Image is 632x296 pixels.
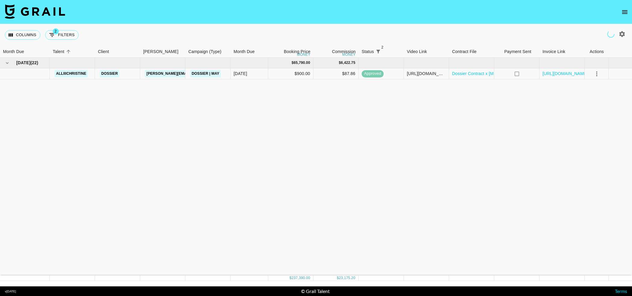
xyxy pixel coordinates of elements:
[362,46,374,58] div: Status
[301,288,330,294] div: © Grail Talent
[359,46,404,58] div: Status
[190,70,221,77] a: Dossier | May
[504,46,531,58] div: Payment Sent
[53,46,64,58] div: Talent
[145,70,243,77] a: [PERSON_NAME][EMAIL_ADDRESS][DOMAIN_NAME]
[374,47,382,56] button: Show filters
[55,70,88,77] a: alliiichristine
[290,276,292,281] div: $
[374,47,382,56] div: 2 active filters
[140,46,185,58] div: Booker
[234,46,255,58] div: Month Due
[3,46,24,58] div: Month Due
[284,46,310,58] div: Booking Price
[407,71,446,77] div: https://www.tiktok.com/@alliiichristine/video/7509144265612610846?_t=ZP-8whyQttJKko&_r=1
[188,46,222,58] div: Campaign (Type)
[362,71,384,77] span: approved
[452,71,585,77] a: Dossier Contract x [MEDICAL_DATA][PERSON_NAME]-July.docx.pdf
[339,60,341,65] div: $
[5,289,16,293] div: v [DATE]
[185,46,231,58] div: Campaign (Type)
[50,46,95,58] div: Talent
[64,47,73,56] button: Sort
[268,68,313,79] div: $900.00
[332,46,356,58] div: Commission
[592,69,602,79] button: select merge strategy
[231,46,268,58] div: Month Due
[379,44,385,50] span: 2
[585,46,609,58] div: Actions
[407,46,427,58] div: Video Link
[313,68,359,79] div: $87.86
[16,60,30,66] span: [DATE]
[452,46,476,58] div: Contract File
[30,60,38,66] span: ( 22 )
[291,60,294,65] div: $
[5,4,65,19] img: Grail Talent
[341,60,355,65] div: 6,422.75
[297,53,310,56] div: money
[98,46,109,58] div: Client
[95,46,140,58] div: Client
[291,276,310,281] div: 237,390.00
[339,276,355,281] div: 23,175.20
[143,46,178,58] div: [PERSON_NAME]
[3,59,11,67] button: hide children
[615,288,627,294] a: Terms
[404,46,449,58] div: Video Link
[542,46,565,58] div: Invoice Link
[542,71,588,77] a: [URL][DOMAIN_NAME]
[494,46,539,58] div: Payment Sent
[294,60,310,65] div: 65,790.00
[382,47,391,56] button: Sort
[337,276,339,281] div: $
[590,46,604,58] div: Actions
[619,6,631,18] button: open drawer
[45,30,79,40] button: Show filters
[234,71,247,77] div: May '25
[342,53,356,56] div: money
[5,30,40,40] button: Select columns
[539,46,585,58] div: Invoice Link
[53,28,59,34] span: 2
[606,29,615,39] span: Refreshing managers, clients, users, talent, campaigns...
[100,70,119,77] a: Dossier
[449,46,494,58] div: Contract File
